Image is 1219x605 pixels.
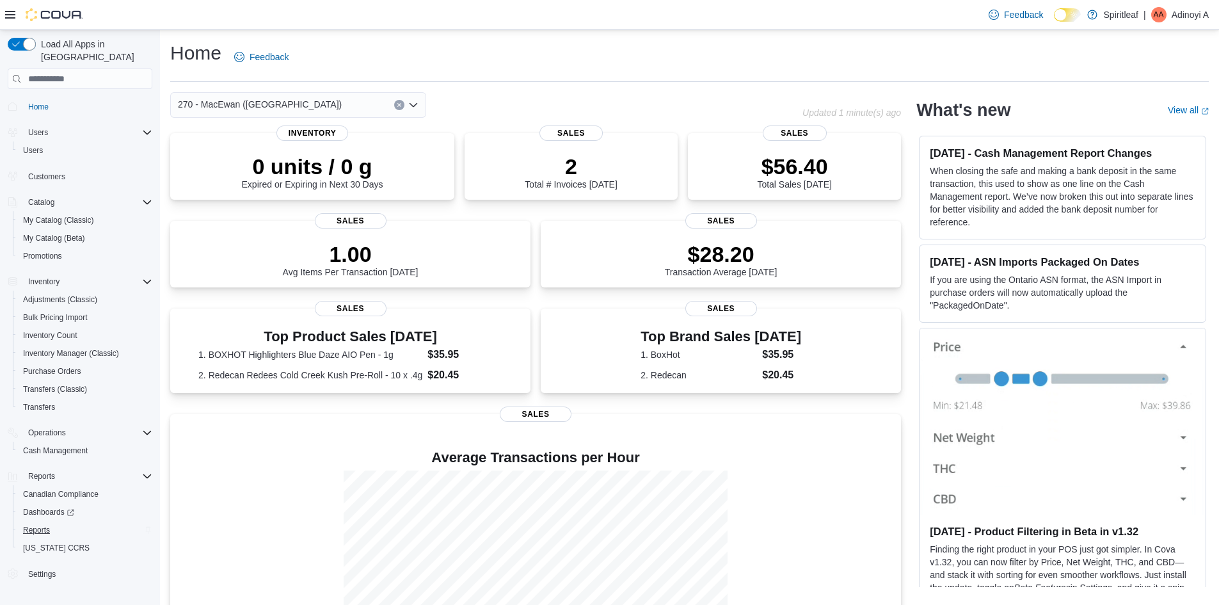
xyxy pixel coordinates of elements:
[13,503,157,521] a: Dashboards
[18,248,152,264] span: Promotions
[229,44,294,70] a: Feedback
[23,294,97,305] span: Adjustments (Classic)
[23,348,119,359] span: Inventory Manager (Classic)
[1104,7,1138,22] p: Spiritleaf
[23,274,152,289] span: Inventory
[23,525,50,535] span: Reports
[23,251,62,261] span: Promotions
[930,525,1195,538] h3: [DATE] - Product Filtering in Beta in v1.32
[13,485,157,503] button: Canadian Compliance
[18,382,152,397] span: Transfers (Classic)
[13,344,157,362] button: Inventory Manager (Classic)
[408,100,418,110] button: Open list of options
[3,167,157,186] button: Customers
[13,309,157,327] button: Bulk Pricing Import
[250,51,289,63] span: Feedback
[525,154,617,179] p: 2
[394,100,404,110] button: Clear input
[180,450,891,465] h4: Average Transactions per Hour
[3,124,157,141] button: Users
[23,489,99,499] span: Canadian Compliance
[23,233,85,243] span: My Catalog (Beta)
[13,141,157,159] button: Users
[685,301,757,316] span: Sales
[641,369,757,382] dt: 2. Redecan
[18,522,55,538] a: Reports
[18,346,124,361] a: Inventory Manager (Classic)
[23,312,88,323] span: Bulk Pricing Import
[18,310,152,325] span: Bulk Pricing Import
[525,154,617,190] div: Total # Invoices [DATE]
[18,487,104,502] a: Canadian Compliance
[13,291,157,309] button: Adjustments (Classic)
[18,540,152,556] span: Washington CCRS
[18,540,95,556] a: [US_STATE] CCRS
[23,169,70,184] a: Customers
[315,213,386,229] span: Sales
[178,97,342,112] span: 270 - MacEwan ([GEOGRAPHIC_DATA])
[13,211,157,229] button: My Catalog (Classic)
[23,168,152,184] span: Customers
[13,521,157,539] button: Reports
[18,230,90,246] a: My Catalog (Beta)
[23,330,77,341] span: Inventory Count
[18,487,152,502] span: Canadian Compliance
[13,380,157,398] button: Transfers (Classic)
[3,273,157,291] button: Inventory
[18,292,102,307] a: Adjustments (Classic)
[276,125,348,141] span: Inventory
[427,347,502,362] dd: $35.95
[23,99,54,115] a: Home
[930,165,1195,229] p: When closing the safe and making a bank deposit in the same transaction, this used to show as one...
[170,40,221,66] h1: Home
[685,213,757,229] span: Sales
[23,446,88,456] span: Cash Management
[13,398,157,416] button: Transfers
[23,469,60,484] button: Reports
[13,327,157,344] button: Inventory Count
[23,425,71,440] button: Operations
[18,364,86,379] a: Purchase Orders
[539,125,603,141] span: Sales
[242,154,383,190] div: Expired or Expiring in Next 30 Days
[500,407,571,422] span: Sales
[13,247,157,265] button: Promotions
[18,213,152,228] span: My Catalog (Classic)
[1168,105,1209,115] a: View allExternal link
[23,567,61,582] a: Settings
[283,241,418,277] div: Avg Items Per Transaction [DATE]
[1004,8,1043,21] span: Feedback
[916,100,1010,120] h2: What's new
[1014,583,1071,593] em: Beta Features
[18,143,48,158] a: Users
[641,329,801,344] h3: Top Brand Sales [DATE]
[18,443,152,458] span: Cash Management
[18,364,152,379] span: Purchase Orders
[28,428,66,438] span: Operations
[18,248,67,264] a: Promotions
[1201,108,1209,115] svg: External link
[762,367,801,383] dd: $20.45
[28,102,49,112] span: Home
[283,241,418,267] p: 1.00
[984,2,1048,28] a: Feedback
[28,277,60,287] span: Inventory
[18,399,152,415] span: Transfers
[3,97,157,115] button: Home
[23,366,81,376] span: Purchase Orders
[18,504,79,520] a: Dashboards
[18,213,99,228] a: My Catalog (Classic)
[18,522,152,538] span: Reports
[23,125,53,140] button: Users
[23,215,94,225] span: My Catalog (Classic)
[198,369,422,382] dt: 2. Redecan Redees Cold Creek Kush Pre-Roll - 10 x .4g
[665,241,777,267] p: $28.20
[23,195,60,210] button: Catalog
[198,348,422,361] dt: 1. BOXHOT Highlighters Blue Daze AIO Pen - 1g
[3,193,157,211] button: Catalog
[23,425,152,440] span: Operations
[315,301,386,316] span: Sales
[18,328,83,343] a: Inventory Count
[23,402,55,412] span: Transfers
